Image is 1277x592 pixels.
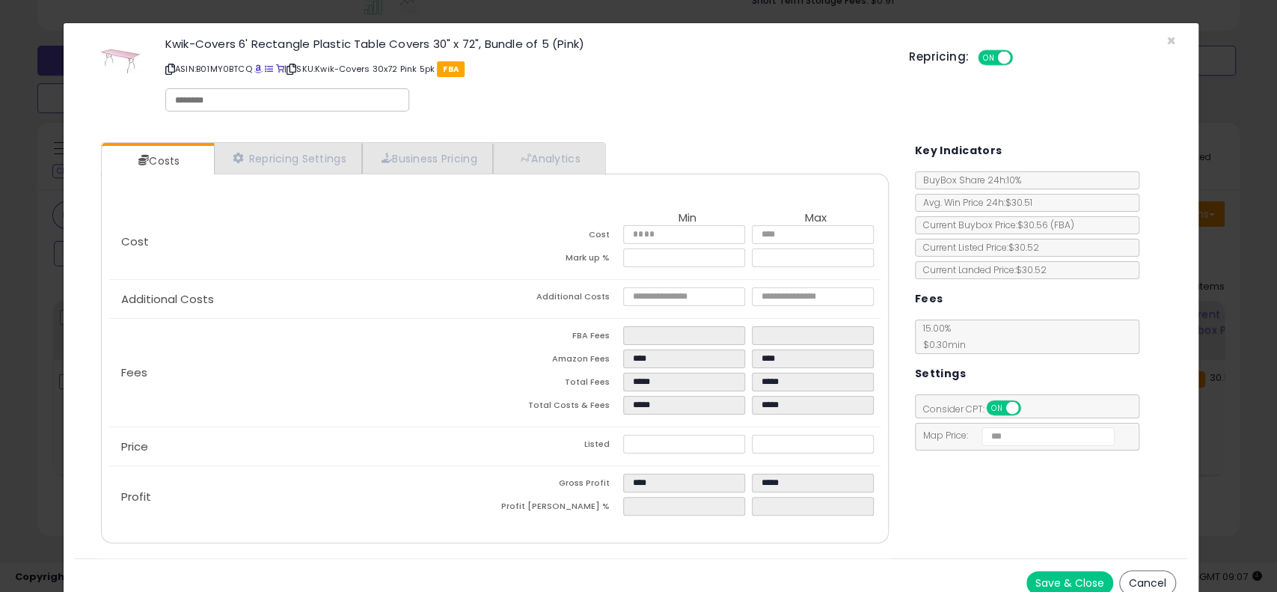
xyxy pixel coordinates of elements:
[915,364,966,383] h5: Settings
[362,143,493,174] a: Business Pricing
[1050,219,1074,231] span: ( FBA )
[916,338,966,351] span: $0.30 min
[987,402,1006,415] span: ON
[494,396,623,419] td: Total Costs & Fees
[265,63,273,75] a: All offer listings
[494,497,623,520] td: Profit [PERSON_NAME] %
[494,326,623,350] td: FBA Fees
[1017,219,1074,231] span: $30.56
[254,63,263,75] a: BuyBox page
[1018,402,1042,415] span: OFF
[494,373,623,396] td: Total Fees
[916,196,1032,209] span: Avg. Win Price 24h: $30.51
[494,225,623,248] td: Cost
[102,146,212,176] a: Costs
[109,491,494,503] p: Profit
[276,63,284,75] a: Your listing only
[916,219,1074,231] span: Current Buybox Price:
[916,403,1041,415] span: Consider CPT:
[494,474,623,497] td: Gross Profit
[98,38,143,83] img: 21NrTAqAG0L._SL60_.jpg
[916,263,1047,276] span: Current Landed Price: $30.52
[1011,52,1035,64] span: OFF
[109,441,494,453] p: Price
[979,52,998,64] span: ON
[1166,30,1176,52] span: ×
[494,435,623,458] td: Listed
[915,290,943,308] h5: Fees
[916,241,1039,254] span: Current Listed Price: $30.52
[494,287,623,311] td: Additional Costs
[915,141,1002,160] h5: Key Indicators
[214,143,362,174] a: Repricing Settings
[916,429,1115,442] span: Map Price:
[916,322,966,351] span: 15.00 %
[493,143,604,174] a: Analytics
[623,212,752,225] th: Min
[437,61,465,77] span: FBA
[494,350,623,373] td: Amazon Fees
[109,367,494,379] p: Fees
[165,57,886,81] p: ASIN: B01MY0BTCQ | SKU: Kwik-Covers 30x72 Pink 5pk
[165,38,886,49] h3: Kwik-Covers 6' Rectangle Plastic Table Covers 30" x 72", Bundle of 5 (Pink)
[909,51,969,63] h5: Repricing:
[752,212,881,225] th: Max
[916,174,1021,186] span: BuyBox Share 24h: 10%
[109,236,494,248] p: Cost
[494,248,623,272] td: Mark up %
[109,293,494,305] p: Additional Costs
